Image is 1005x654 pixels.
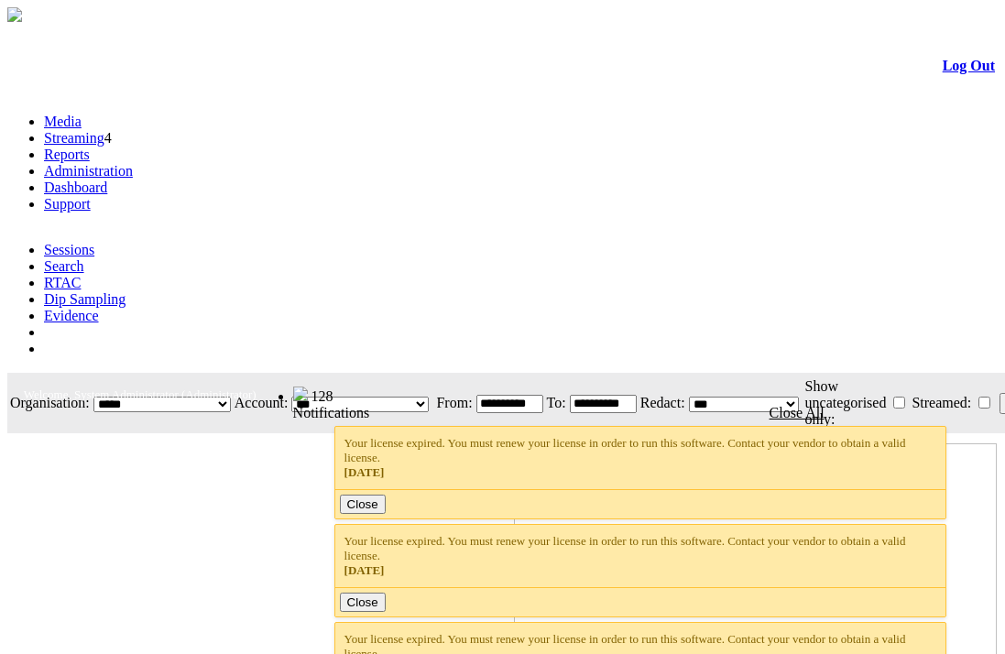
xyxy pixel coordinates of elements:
a: Search [44,258,84,274]
a: Administration [44,163,133,179]
div: Notifications [293,405,959,421]
button: Close [340,495,386,514]
span: [DATE] [344,563,385,577]
span: Welcome, System Administrator (Administrator) [24,387,257,401]
a: Dip Sampling [44,291,126,307]
a: RTAC [44,275,81,290]
div: Your license expired. You must renew your license in order to run this software. Contact your ven... [344,534,937,578]
a: Streaming [44,130,104,146]
a: Dashboard [44,180,107,195]
a: Close All [770,405,825,420]
div: Your license expired. You must renew your license in order to run this software. Contact your ven... [344,436,937,480]
a: Reports [44,147,90,162]
a: Support [44,196,91,212]
img: bell25.png [293,387,308,401]
img: arrow-3.png [7,7,22,22]
a: Log Out [943,58,995,73]
span: 4 [104,130,112,146]
a: Evidence [44,308,99,323]
span: [DATE] [344,465,385,479]
td: Organisation: [9,375,91,431]
a: Sessions [44,242,94,257]
a: Media [44,114,82,129]
span: 128 [311,388,333,404]
button: Close [340,593,386,612]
